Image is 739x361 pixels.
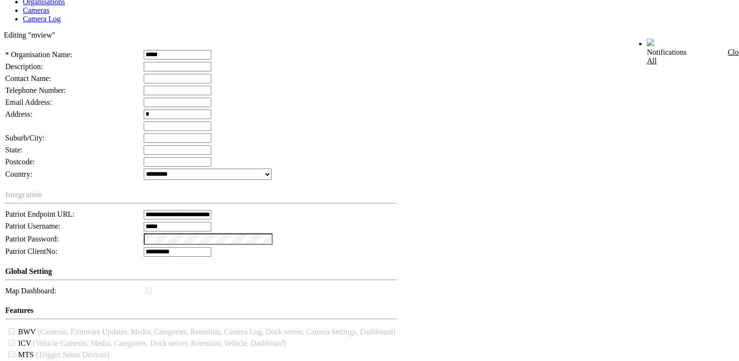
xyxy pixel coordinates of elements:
[23,15,61,23] a: Camera Log
[5,306,33,314] span: Features
[18,339,31,347] span: ICV
[5,222,60,230] span: Patriot Username:
[647,48,715,65] div: Notifications
[5,74,51,82] span: Contact Name:
[5,134,45,142] span: Suburb/City:
[5,86,66,94] span: Telephone Number:
[647,39,654,46] img: bell24.png
[5,267,52,275] span: Global Setting
[5,50,72,59] span: * Organisation Name:
[5,235,59,243] span: Patriot Password:
[5,287,56,295] span: Map Dashboard:
[5,98,52,106] span: Email Address:
[5,62,43,70] span: Description:
[554,39,628,46] span: Welcome, afzaal (Supervisor)
[4,31,55,39] span: Editing "mview"
[23,6,49,14] a: Cameras
[5,110,32,118] span: Address:
[5,158,35,166] span: Postcode:
[5,170,32,178] span: Country:
[5,247,58,255] span: Patriot ClientNo:
[33,339,286,347] span: (Vehicle Cameras, Media, Categories, Dock server, Retention, Vehicle, Dashboard)
[38,328,395,336] span: (Cameras, Firmware Updates, Media, Categories, Retention, Camera Log, Dock server, Camera Setting...
[18,351,34,359] span: MTS
[5,191,42,199] span: Integration
[5,210,75,218] span: Patriot Endpoint URL:
[18,328,36,336] span: BWV
[5,146,22,154] span: State:
[36,351,109,359] span: (Trigger Sense Devices)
